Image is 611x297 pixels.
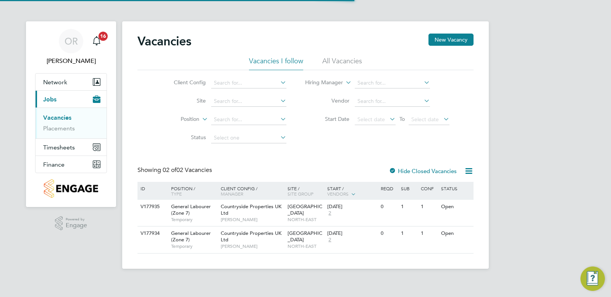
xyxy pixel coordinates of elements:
[137,166,213,174] div: Showing
[419,200,439,214] div: 1
[171,191,182,197] span: Type
[43,161,65,168] span: Finance
[305,116,349,122] label: Start Date
[288,191,314,197] span: Site Group
[43,144,75,151] span: Timesheets
[219,182,286,200] div: Client Config /
[35,179,107,198] a: Go to home page
[171,203,211,216] span: General Labourer (Zone 7)
[221,243,284,249] span: [PERSON_NAME]
[137,34,191,49] h2: Vacancies
[419,226,439,241] div: 1
[66,216,87,223] span: Powered by
[66,222,87,229] span: Engage
[399,182,419,195] div: Sub
[299,79,343,87] label: Hiring Manager
[211,78,286,88] input: Search for...
[211,133,286,143] input: Select one
[36,74,107,90] button: Network
[379,200,399,214] div: 0
[139,182,165,195] div: ID
[397,114,407,124] span: To
[35,29,107,66] a: OR[PERSON_NAME]
[43,114,71,121] a: Vacancies
[221,217,284,223] span: [PERSON_NAME]
[580,266,605,291] button: Engage Resource Center
[327,204,377,210] div: [DATE]
[36,156,107,173] button: Finance
[44,179,98,198] img: countryside-properties-logo-retina.png
[288,203,322,216] span: [GEOGRAPHIC_DATA]
[355,78,430,88] input: Search for...
[288,230,322,243] span: [GEOGRAPHIC_DATA]
[379,182,399,195] div: Reqd
[43,125,75,132] a: Placements
[411,116,439,123] span: Select date
[171,217,217,223] span: Temporary
[221,191,243,197] span: Manager
[288,243,324,249] span: NORTH-EAST
[163,166,212,174] span: 02 Vacancies
[43,96,57,103] span: Jobs
[399,200,419,214] div: 1
[36,108,107,138] div: Jobs
[439,200,472,214] div: Open
[99,32,108,41] span: 16
[399,226,419,241] div: 1
[286,182,326,200] div: Site /
[165,182,219,200] div: Position /
[139,200,165,214] div: V177935
[171,243,217,249] span: Temporary
[419,182,439,195] div: Conf
[428,34,474,46] button: New Vacancy
[162,97,206,104] label: Site
[171,230,211,243] span: General Labourer (Zone 7)
[327,210,332,217] span: 2
[439,182,472,195] div: Status
[355,96,430,107] input: Search for...
[221,203,281,216] span: Countryside Properties UK Ltd
[43,79,67,86] span: Network
[305,97,349,104] label: Vendor
[439,226,472,241] div: Open
[162,79,206,86] label: Client Config
[249,56,303,70] li: Vacancies I follow
[89,29,104,53] a: 16
[379,226,399,241] div: 0
[36,139,107,156] button: Timesheets
[139,226,165,241] div: V177934
[357,116,385,123] span: Select date
[211,114,286,125] input: Search for...
[327,237,332,243] span: 2
[55,216,87,231] a: Powered byEngage
[36,91,107,108] button: Jobs
[211,96,286,107] input: Search for...
[327,191,349,197] span: Vendors
[35,56,107,66] span: Owen Ramsey
[26,21,116,207] nav: Main navigation
[389,167,457,175] label: Hide Closed Vacancies
[221,230,281,243] span: Countryside Properties UK Ltd
[163,166,176,174] span: 02 of
[322,56,362,70] li: All Vacancies
[155,116,199,123] label: Position
[288,217,324,223] span: NORTH-EAST
[327,230,377,237] div: [DATE]
[162,134,206,141] label: Status
[65,36,78,46] span: OR
[325,182,379,201] div: Start /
